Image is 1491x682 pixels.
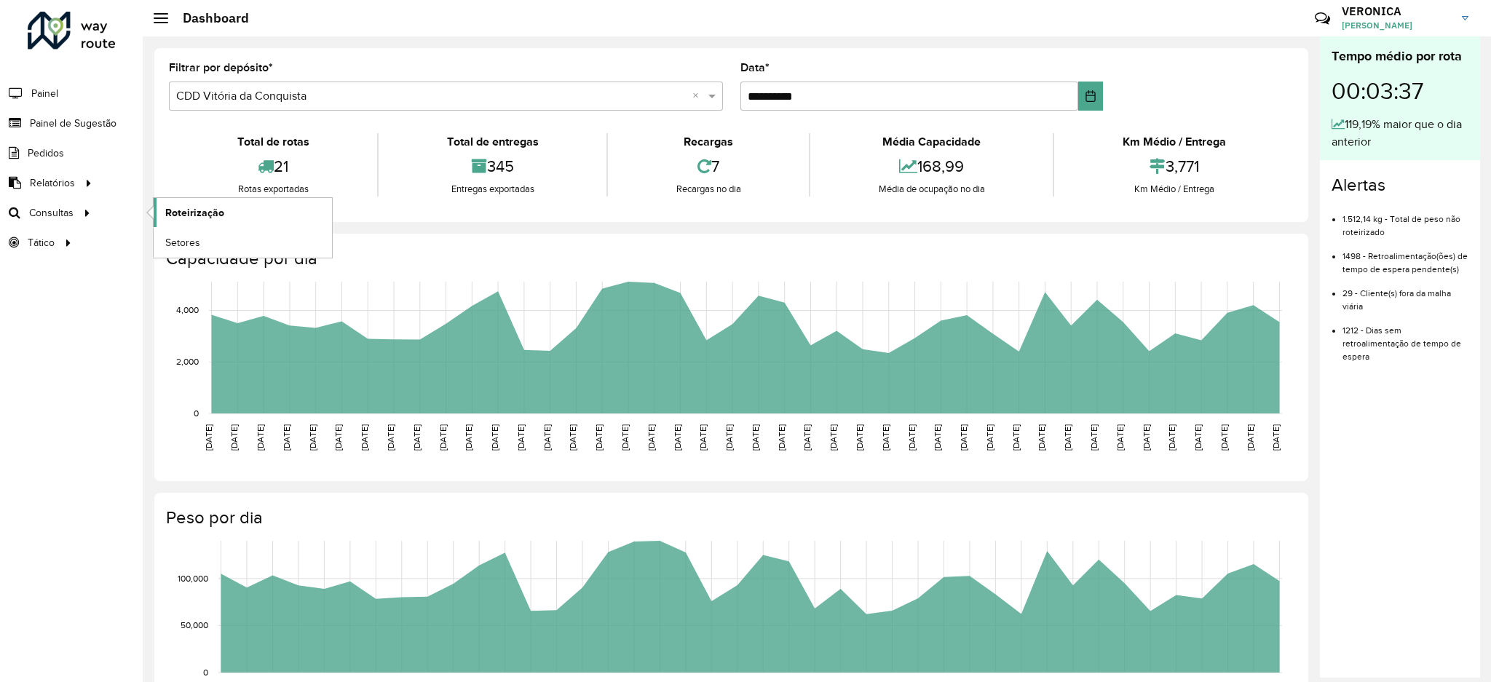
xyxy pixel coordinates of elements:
[256,424,265,451] text: [DATE]
[1342,313,1468,363] li: 1212 - Dias sem retroalimentação de tempo de espera
[1307,3,1338,34] a: Contato Rápido
[855,424,864,451] text: [DATE]
[933,424,942,451] text: [DATE]
[31,86,58,101] span: Painel
[620,424,630,451] text: [DATE]
[1271,424,1281,451] text: [DATE]
[542,424,552,451] text: [DATE]
[490,424,499,451] text: [DATE]
[464,424,473,451] text: [DATE]
[173,151,373,182] div: 21
[169,59,273,76] label: Filtrar por depósito
[382,182,603,197] div: Entregas exportadas
[777,424,786,451] text: [DATE]
[173,133,373,151] div: Total de rotas
[181,621,208,630] text: 50,000
[386,424,395,451] text: [DATE]
[28,235,55,250] span: Tático
[959,424,968,451] text: [DATE]
[814,182,1049,197] div: Média de ocupação no dia
[30,175,75,191] span: Relatórios
[568,424,577,451] text: [DATE]
[165,205,224,221] span: Roteirização
[29,205,74,221] span: Consultas
[382,133,603,151] div: Total de entregas
[204,424,213,451] text: [DATE]
[168,10,249,26] h2: Dashboard
[802,424,812,451] text: [DATE]
[1063,424,1072,451] text: [DATE]
[1332,66,1468,116] div: 00:03:37
[751,424,760,451] text: [DATE]
[438,424,448,451] text: [DATE]
[1058,151,1290,182] div: 3,771
[1058,133,1290,151] div: Km Médio / Entrega
[165,235,200,250] span: Setores
[360,424,369,451] text: [DATE]
[1342,4,1451,18] h3: VERONICA
[1058,182,1290,197] div: Km Médio / Entrega
[1115,424,1125,451] text: [DATE]
[173,182,373,197] div: Rotas exportadas
[176,357,199,366] text: 2,000
[154,228,332,257] a: Setores
[594,424,604,451] text: [DATE]
[673,424,682,451] text: [DATE]
[28,146,64,161] span: Pedidos
[166,248,1294,269] h4: Capacidade por dia
[1219,424,1229,451] text: [DATE]
[166,507,1294,528] h4: Peso por dia
[881,424,890,451] text: [DATE]
[698,424,708,451] text: [DATE]
[814,151,1049,182] div: 168,99
[612,133,805,151] div: Recargas
[1193,424,1203,451] text: [DATE]
[1142,424,1151,451] text: [DATE]
[724,424,734,451] text: [DATE]
[516,424,526,451] text: [DATE]
[1037,424,1046,451] text: [DATE]
[1332,47,1468,66] div: Tempo médio por rota
[30,116,116,131] span: Painel de Sugestão
[308,424,317,451] text: [DATE]
[176,306,199,315] text: 4,000
[203,667,208,677] text: 0
[692,87,705,105] span: Clear all
[1246,424,1255,451] text: [DATE]
[1332,175,1468,196] h4: Alertas
[333,424,343,451] text: [DATE]
[740,59,770,76] label: Data
[229,424,239,451] text: [DATE]
[1342,239,1468,276] li: 1498 - Retroalimentação(ões) de tempo de espera pendente(s)
[985,424,994,451] text: [DATE]
[1078,82,1104,111] button: Choose Date
[412,424,422,451] text: [DATE]
[194,408,199,418] text: 0
[178,574,208,583] text: 100,000
[1011,424,1021,451] text: [DATE]
[828,424,838,451] text: [DATE]
[1332,116,1468,151] div: 119,19% maior que o dia anterior
[612,182,805,197] div: Recargas no dia
[282,424,291,451] text: [DATE]
[646,424,656,451] text: [DATE]
[907,424,917,451] text: [DATE]
[1089,424,1099,451] text: [DATE]
[814,133,1049,151] div: Média Capacidade
[612,151,805,182] div: 7
[1342,202,1468,239] li: 1.512,14 kg - Total de peso não roteirizado
[382,151,603,182] div: 345
[1342,19,1451,32] span: [PERSON_NAME]
[154,198,332,227] a: Roteirização
[1342,276,1468,313] li: 29 - Cliente(s) fora da malha viária
[1167,424,1176,451] text: [DATE]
